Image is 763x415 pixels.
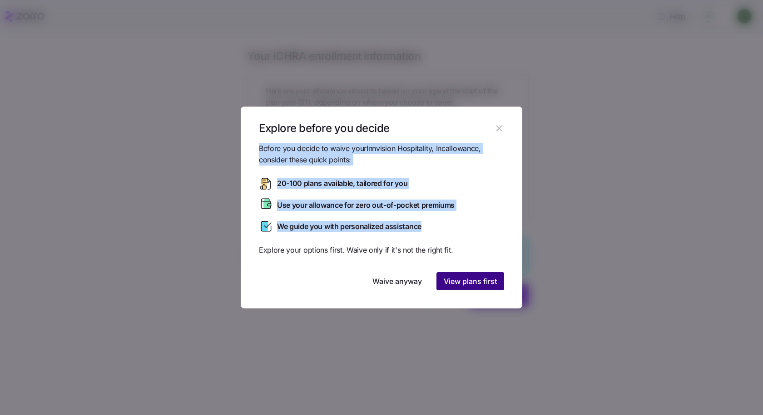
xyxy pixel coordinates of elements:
span: View plans first [444,276,497,287]
span: Use your allowance for zero out-of-pocket premiums [277,200,455,211]
button: Waive anyway [365,272,429,290]
span: Waive anyway [372,276,422,287]
span: We guide you with personalized assistance [277,221,421,232]
span: 20-100 plans available, tailored for you [277,178,407,189]
span: Explore your options first. Waive only if it's not the right fit. [259,244,504,256]
button: View plans first [436,272,504,290]
span: Before you decide to waive your Innvision Hospitality, Inc allowance, consider these quick points: [259,143,504,166]
h1: Explore before you decide [259,121,492,135]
